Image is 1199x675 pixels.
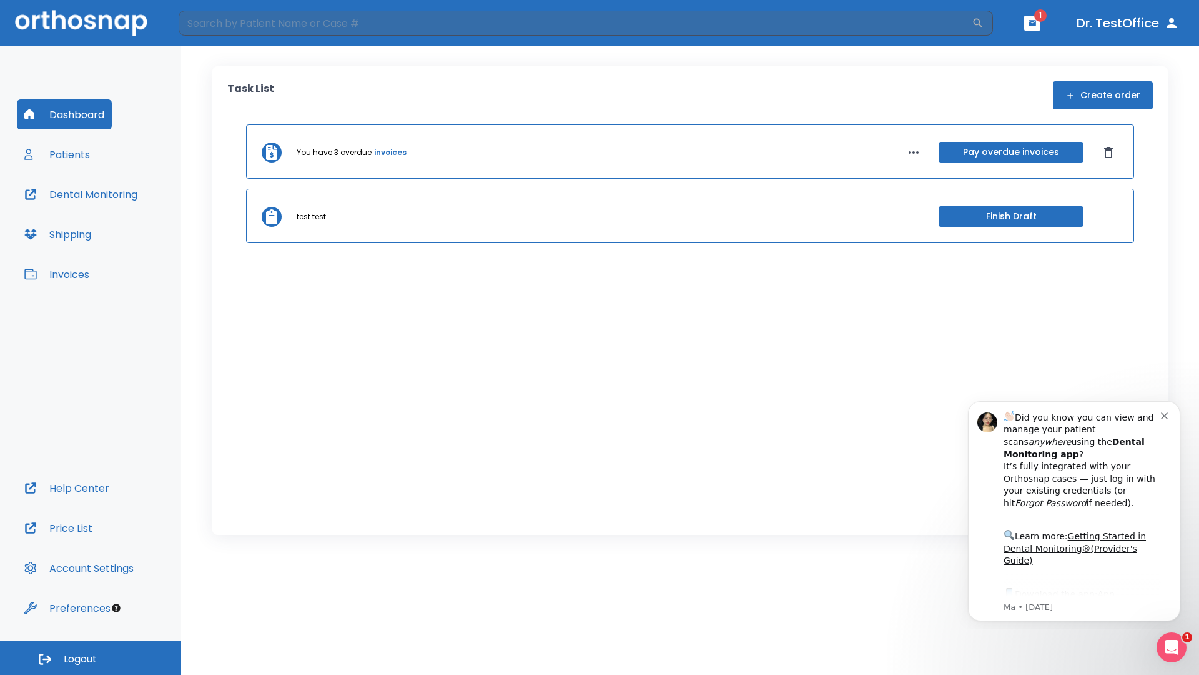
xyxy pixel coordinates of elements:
[17,139,97,169] button: Patients
[1053,81,1153,109] button: Create order
[949,390,1199,629] iframe: Intercom notifications message
[297,211,326,222] p: test test
[1034,9,1047,22] span: 1
[1098,142,1118,162] button: Dismiss
[17,553,141,583] button: Account Settings
[1072,12,1184,34] button: Dr. TestOffice
[54,199,165,222] a: App Store
[111,602,122,614] div: Tooltip anchor
[939,142,1083,162] button: Pay overdue invoices
[17,259,97,289] button: Invoices
[297,147,372,158] p: You have 3 overdue
[179,11,972,36] input: Search by Patient Name or Case #
[17,99,112,129] button: Dashboard
[54,212,212,223] p: Message from Ma, sent 4w ago
[212,19,222,29] button: Dismiss notification
[17,219,99,249] button: Shipping
[17,593,118,623] button: Preferences
[15,10,147,36] img: Orthosnap
[17,513,100,543] button: Price List
[939,206,1083,227] button: Finish Draft
[54,196,212,260] div: Download the app: | ​ Let us know if you need help getting started!
[1157,632,1187,662] iframe: Intercom live chat
[64,652,97,666] span: Logout
[1182,632,1192,642] span: 1
[227,81,274,109] p: Task List
[17,473,117,503] button: Help Center
[17,179,145,209] button: Dental Monitoring
[374,147,407,158] a: invoices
